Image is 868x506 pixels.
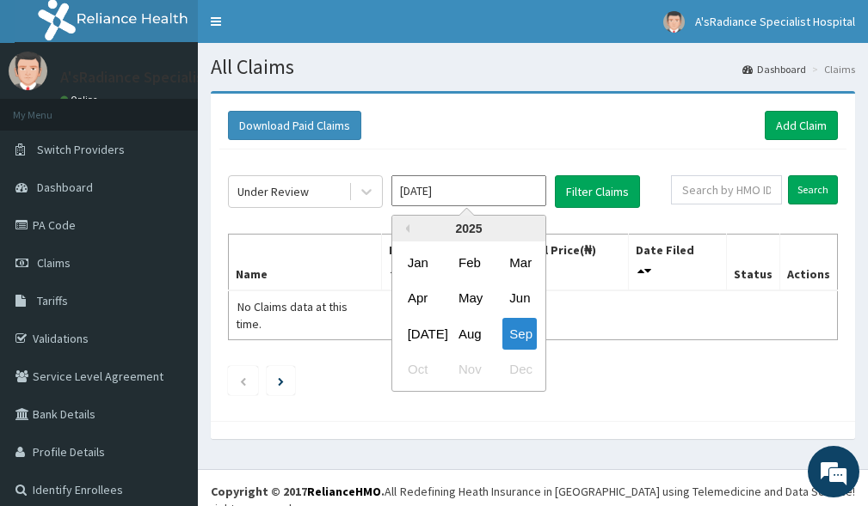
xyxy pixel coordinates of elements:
[211,484,385,499] strong: Copyright © 2017 .
[663,11,685,33] img: User Image
[779,235,837,291] th: Actions
[628,235,726,291] th: Date Filed
[89,96,289,119] div: Chat with us now
[401,318,435,350] div: Choose July 2025
[808,62,855,76] li: Claims
[60,70,270,85] p: A'sRadiance Specialist Hospital
[401,224,409,233] button: Previous Year
[100,147,237,320] span: We're online!
[401,283,435,314] div: Choose April 2025
[392,245,545,387] div: month 2025-09
[502,318,537,350] div: Choose September 2025
[211,56,855,78] h1: All Claims
[671,175,782,204] input: Search by HMO ID
[228,111,361,140] button: Download Paid Claims
[237,183,309,200] div: Under Review
[452,318,486,350] div: Choose August 2025
[726,235,779,291] th: Status
[502,283,537,314] div: Choose June 2025
[229,235,382,291] th: Name
[401,247,435,278] div: Choose January 2025
[60,94,102,106] a: Online
[788,175,838,204] input: Search
[239,373,247,388] a: Previous page
[37,293,68,308] span: Tariffs
[9,52,47,90] img: User Image
[555,175,640,208] button: Filter Claims
[391,175,546,206] input: Select Month and Year
[765,111,838,140] a: Add Claim
[236,299,348,332] span: No Claims data at this time.
[307,484,381,499] a: RelianceHMO
[452,247,486,278] div: Choose February 2025
[282,9,323,50] div: Minimize live chat window
[742,62,806,76] a: Dashboard
[37,180,93,195] span: Dashboard
[32,86,70,129] img: d_794563401_company_1708531726252_794563401
[278,373,284,388] a: Next page
[392,216,545,241] div: 2025
[695,14,855,29] span: A'sRadiance Specialist Hospital
[452,283,486,314] div: Choose May 2025
[37,255,71,271] span: Claims
[400,483,855,500] div: Redefining Heath Insurance in [GEOGRAPHIC_DATA] using Telemedicine and Data Science!
[37,142,125,157] span: Switch Providers
[502,247,537,278] div: Choose March 2025
[9,330,328,390] textarea: Type your message and hit 'Enter'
